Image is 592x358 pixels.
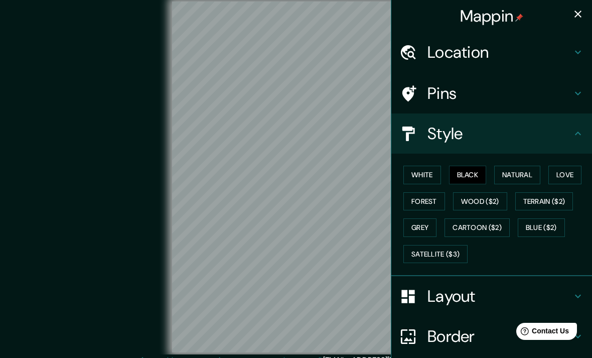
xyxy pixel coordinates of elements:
button: White [403,166,441,184]
h4: Pins [427,83,572,103]
button: Wood ($2) [453,192,507,211]
button: Satellite ($3) [403,245,468,264]
div: Style [391,113,592,154]
h4: Border [427,326,572,346]
button: Love [548,166,581,184]
div: Border [391,316,592,356]
button: Terrain ($2) [515,192,573,211]
button: Natural [494,166,540,184]
h4: Mappin [460,6,524,26]
canvas: Map [172,2,420,352]
button: Blue ($2) [518,218,565,237]
h4: Location [427,42,572,62]
button: Forest [403,192,445,211]
h4: Style [427,124,572,144]
div: Pins [391,73,592,113]
button: Cartoon ($2) [445,218,510,237]
div: Layout [391,276,592,316]
button: Black [449,166,487,184]
h4: Layout [427,286,572,306]
img: pin-icon.png [515,14,523,22]
div: Location [391,32,592,72]
button: Grey [403,218,436,237]
iframe: Help widget launcher [503,319,581,347]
